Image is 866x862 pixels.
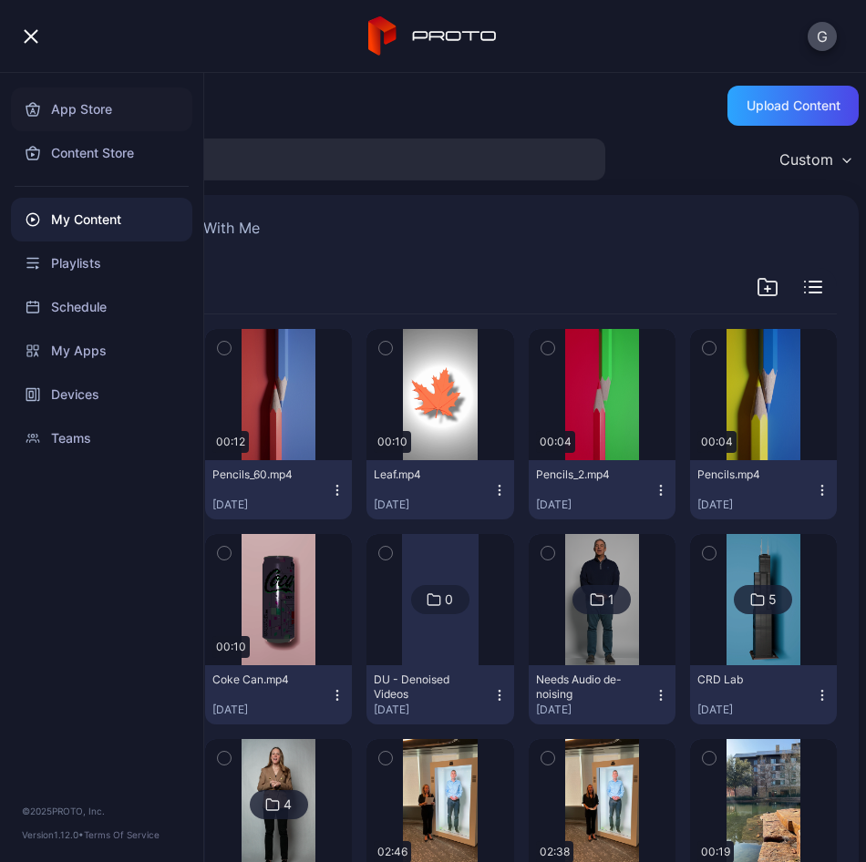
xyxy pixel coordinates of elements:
[529,460,675,519] button: Pencils_2.mp4[DATE]
[697,672,798,687] div: CRD Lab
[366,665,513,724] button: DU - Denoised Videos[DATE]
[212,703,330,717] div: [DATE]
[11,285,192,329] a: Schedule
[212,498,330,512] div: [DATE]
[22,804,181,818] div: © 2025 PROTO, Inc.
[84,829,160,840] a: Terms Of Service
[284,796,292,813] div: 4
[536,498,654,512] div: [DATE]
[808,22,837,51] button: G
[212,467,313,482] div: Pencils_60.mp4
[11,329,192,373] a: My Apps
[747,98,840,113] div: Upload Content
[690,460,837,519] button: Pencils.mp4[DATE]
[205,460,352,519] button: Pencils_60.mp4[DATE]
[374,703,491,717] div: [DATE]
[536,672,636,702] div: Needs Audio de-noising
[770,139,859,180] button: Custom
[11,373,192,416] a: Devices
[608,591,614,608] div: 1
[536,703,654,717] div: [DATE]
[697,467,798,482] div: Pencils.mp4
[11,241,192,285] a: Playlists
[445,591,453,608] div: 0
[11,198,192,241] a: My Content
[374,467,474,482] div: Leaf.mp4
[22,829,84,840] span: Version 1.12.0 •
[374,672,474,702] div: DU - Denoised Videos
[205,665,352,724] button: Coke Can.mp4[DATE]
[768,591,777,608] div: 5
[690,665,837,724] button: CRD Lab[DATE]
[529,665,675,724] button: Needs Audio de-noising[DATE]
[374,498,491,512] div: [DATE]
[536,467,636,482] div: Pencils_2.mp4
[11,87,192,131] a: App Store
[11,416,192,460] a: Teams
[727,86,859,126] button: Upload Content
[366,460,513,519] button: Leaf.mp4[DATE]
[147,217,263,246] button: Shared With Me
[697,703,815,717] div: [DATE]
[697,498,815,512] div: [DATE]
[212,672,313,687] div: Coke Can.mp4
[11,131,192,175] a: Content Store
[779,150,833,169] div: Custom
